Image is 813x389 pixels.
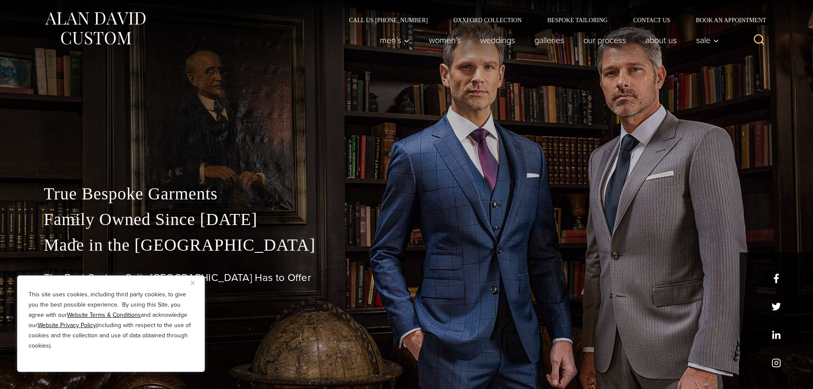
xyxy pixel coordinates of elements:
a: Women’s [419,32,470,49]
span: Men’s [380,36,410,44]
button: Close [191,278,201,288]
a: Book an Appointment [683,17,769,23]
nav: Primary Navigation [370,32,723,49]
img: Close [191,281,195,285]
a: Oxxford Collection [440,17,534,23]
a: Galleries [525,32,574,49]
button: View Search Form [749,30,769,50]
nav: Secondary Navigation [336,17,769,23]
a: Our Process [574,32,635,49]
a: About Us [635,32,686,49]
a: Call Us [PHONE_NUMBER] [336,17,441,23]
a: weddings [470,32,525,49]
h1: The Best Custom Suits [GEOGRAPHIC_DATA] Has to Offer [44,272,769,284]
a: Bespoke Tailoring [534,17,620,23]
a: Contact Us [621,17,683,23]
p: This site uses cookies, including third party cookies, to give you the best possible experience. ... [29,290,193,351]
a: Website Privacy Policy [38,321,96,330]
img: Alan David Custom [44,9,146,47]
p: True Bespoke Garments Family Owned Since [DATE] Made in the [GEOGRAPHIC_DATA] [44,181,769,258]
a: Website Terms & Conditions [67,310,141,319]
span: Sale [696,36,719,44]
